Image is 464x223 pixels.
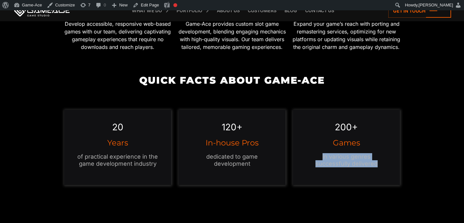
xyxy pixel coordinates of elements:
[173,3,177,7] div: Focus keyphrase not set
[306,139,387,147] h3: Games
[306,153,387,167] p: in various genres successfully delivered
[191,139,273,147] h3: In-house Pros
[335,122,358,133] em: 200+
[177,20,287,51] p: Game-Ace provides custom slot game development, blending engaging mechanics with high-quality vis...
[419,3,453,7] span: [PERSON_NAME]
[77,153,159,167] p: of practical experience in the game development industry
[292,20,401,51] p: Expand your game’s reach with porting and remastering services, optimizing for new platforms or u...
[112,122,123,133] em: 20
[63,20,172,51] p: Develop accessible, responsive web-based games with our team, delivering captivating gameplay exp...
[191,153,273,167] p: dedicated to game development
[61,75,404,86] h2: Quick Facts about Game-Ace
[388,4,451,18] a: Get in touch
[77,139,159,147] h3: Years
[222,122,243,133] em: 120+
